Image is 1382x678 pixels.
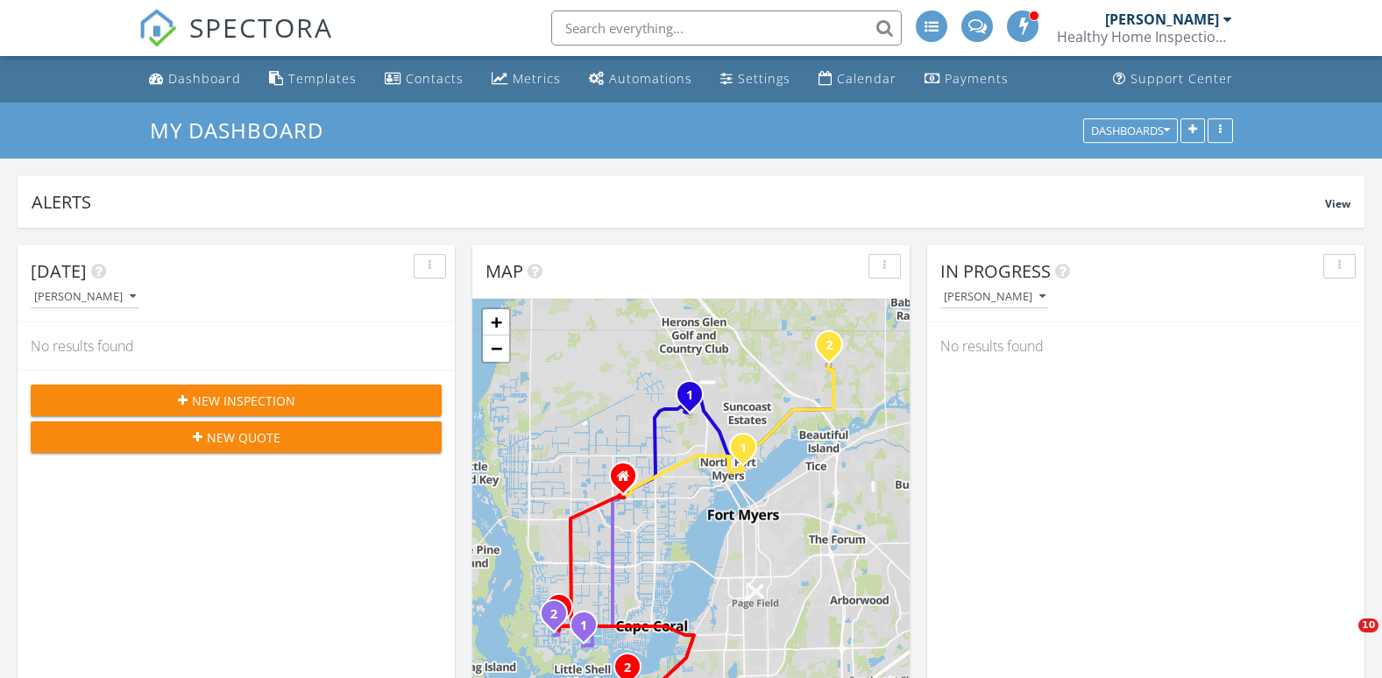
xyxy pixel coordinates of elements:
button: [PERSON_NAME] [31,286,139,309]
div: [PERSON_NAME] [944,291,1045,303]
div: Payments [945,70,1009,87]
a: Support Center [1106,63,1240,95]
i: 1 [740,442,747,455]
div: Metrics [513,70,561,87]
button: New Quote [31,421,442,453]
i: 2 [826,340,833,352]
div: [PERSON_NAME] [1105,11,1219,28]
a: Automations (Advanced) [582,63,699,95]
button: [PERSON_NAME] [940,286,1049,309]
span: View [1325,196,1350,211]
div: Automations [609,70,692,87]
img: The Best Home Inspection Software - Spectora [138,9,177,47]
a: Metrics [485,63,568,95]
i: 1 [686,390,693,402]
div: Dashboards [1091,124,1170,137]
div: No results found [927,322,1364,370]
a: Calendar [811,63,904,95]
div: Contacts [406,70,464,87]
iframe: Intercom live chat [1322,618,1364,660]
a: Settings [713,63,797,95]
a: Payments [918,63,1016,95]
input: Search everything... [551,11,902,46]
a: My Dashboard [150,116,338,145]
i: 2 [624,662,631,674]
div: 15250 Intracoastal Court, Fort Myers, FL 33908 [627,667,638,677]
span: [DATE] [31,259,87,283]
a: Zoom out [483,335,509,362]
span: Map [485,259,523,283]
a: Zoom in [483,309,509,335]
div: Settings [738,70,790,87]
div: 1107 El Dorado Parkway W, Cape Coral, FL 33914 [584,625,594,635]
span: In Progress [940,259,1051,283]
a: SPECTORA [138,24,333,60]
div: Alerts [32,190,1325,214]
div: Support Center [1130,70,1233,87]
div: Calendar [837,70,897,87]
span: SPECTORA [189,9,333,46]
i: 1 [580,620,587,632]
div: 4814 SW 20th Place, Cape Coral, FL 33914 [559,607,570,618]
span: 10 [1358,618,1378,632]
div: 413 NE Van Loon Lane #111, Cape Coral FL 33909 [623,476,634,486]
a: Contacts [378,63,471,95]
div: [PERSON_NAME] [34,291,136,303]
div: 1374 Harbor View Drive, North Fort Myers, FL 33917 [743,447,754,457]
div: Templates [288,70,357,87]
div: 19350 Meredith Road, North Fort Myers, FL 33917 [829,344,840,355]
button: New Inspection [31,385,442,416]
button: Dashboards [1083,118,1178,143]
div: No results found [18,322,455,370]
i: 2 [550,609,557,621]
div: 16831 Elkhorn Coral Drive, North Fort Myers, FL 33903 [690,394,700,405]
a: Dashboard [142,63,248,95]
div: Dashboard [168,70,241,87]
a: Templates [262,63,364,95]
div: 5033 SW 22nd Place, Cape Coral, FL 33914 [554,613,564,624]
span: New Inspection [192,392,295,410]
div: Healthy Home Inspections Inc [1057,28,1232,46]
span: New Quote [207,428,280,447]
